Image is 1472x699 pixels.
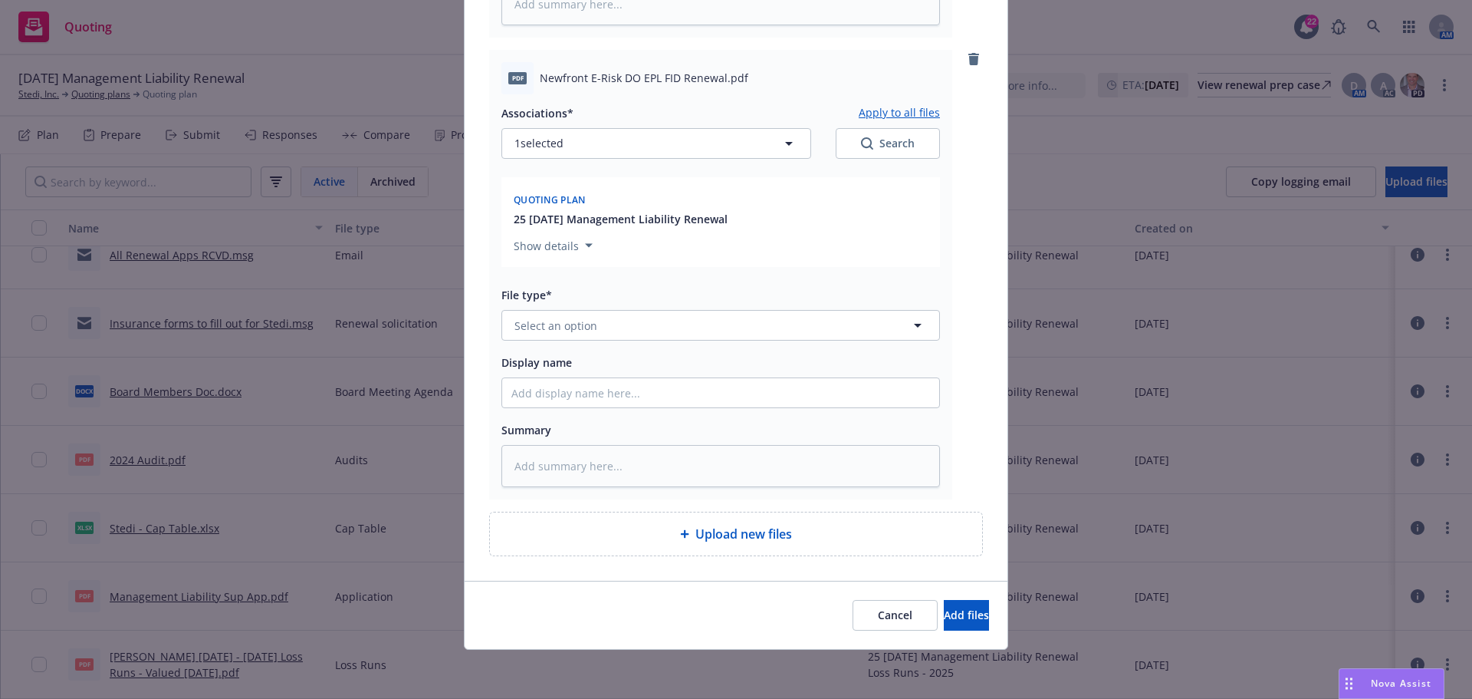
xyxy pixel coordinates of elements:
[878,608,912,622] span: Cancel
[859,104,940,122] button: Apply to all files
[1339,669,1359,698] div: Drag to move
[508,236,599,255] button: Show details
[501,288,552,302] span: File type*
[853,600,938,631] button: Cancel
[695,525,792,543] span: Upload new files
[502,378,939,407] input: Add display name here...
[861,136,915,151] div: Search
[1339,668,1444,699] button: Nova Assist
[861,137,873,150] svg: Search
[836,128,940,159] button: SearchSearch
[514,193,586,206] span: Quoting plan
[501,128,811,159] button: 1selected
[964,50,983,68] a: remove
[944,600,989,631] button: Add files
[489,512,983,556] div: Upload new files
[540,70,748,86] span: Newfront E-Risk DO EPL FID Renewal.pdf
[501,423,551,437] span: Summary
[501,310,940,341] button: Select an option
[514,318,597,334] span: Select an option
[508,72,527,84] span: pdf
[501,106,573,120] span: Associations*
[514,135,563,151] span: 1 selected
[944,608,989,622] span: Add files
[1371,677,1431,690] span: Nova Assist
[501,355,572,370] span: Display name
[514,211,728,227] button: 25 [DATE] Management Liability Renewal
